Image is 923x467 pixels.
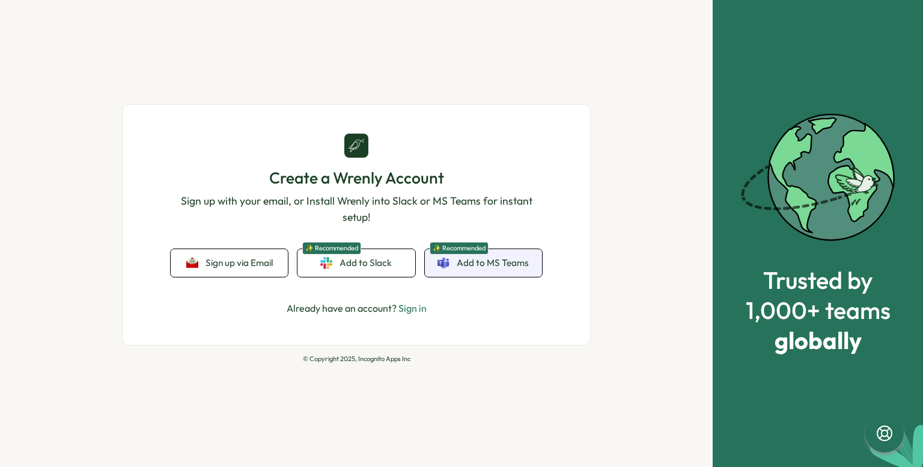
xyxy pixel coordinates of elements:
span: ✨ Recommended [430,242,489,255]
span: Trusted by [746,267,891,293]
span: Add to Slack [340,256,392,270]
a: ✨ RecommendedAdd to Slack [297,249,415,277]
p: Sign up with your email, or Install Wrenly into Slack or MS Teams for instant setup! [171,193,542,225]
p: Already have an account? [287,301,427,316]
p: © Copyright 2025, Incognito Apps Inc [122,355,591,363]
a: ✨ RecommendedAdd to MS Teams [425,249,542,277]
span: Sign up via Email [206,258,273,268]
button: Sign up via Email [171,249,288,277]
h1: Create a Wrenly Account [171,167,542,188]
span: globally [746,327,891,353]
span: Add to MS Teams [457,256,529,270]
span: ✨ Recommended [302,242,361,255]
a: Sign in [398,302,427,314]
span: 1,000+ teams [746,297,891,323]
